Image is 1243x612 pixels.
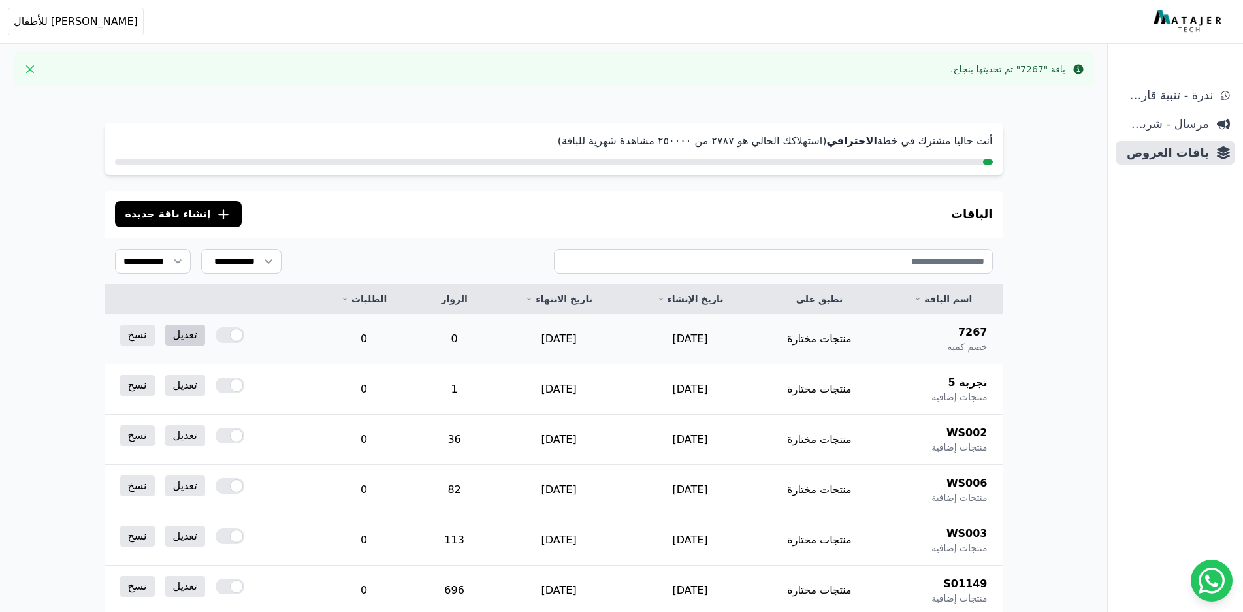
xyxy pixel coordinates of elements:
[415,515,493,566] td: 113
[328,293,400,306] a: الطلبات
[20,59,40,80] button: Close
[826,135,877,147] strong: الاحترافي
[165,576,205,597] a: تعديل
[115,201,242,227] button: إنشاء باقة جديدة
[950,63,1065,76] div: باقة "7267" تم تحديثها بنجاح.
[756,515,884,566] td: منتجات مختارة
[120,526,155,547] a: نسخ
[14,14,138,29] span: [PERSON_NAME] للأطفال
[415,364,493,415] td: 1
[312,515,415,566] td: 0
[951,205,993,223] h3: الباقات
[943,576,987,592] span: S01149
[415,285,493,314] th: الزوار
[756,364,884,415] td: منتجات مختارة
[1121,86,1213,105] span: ندرة - تنبية قارب علي النفاذ
[312,415,415,465] td: 0
[946,475,988,491] span: WS006
[165,425,205,446] a: تعديل
[899,293,987,306] a: اسم الباقة
[493,314,624,364] td: [DATE]
[946,526,988,541] span: WS003
[624,515,755,566] td: [DATE]
[120,325,155,346] a: نسخ
[931,592,987,605] span: منتجات إضافية
[415,314,493,364] td: 0
[8,8,144,35] button: [PERSON_NAME] للأطفال
[165,526,205,547] a: تعديل
[931,441,987,454] span: منتجات إضافية
[624,314,755,364] td: [DATE]
[120,375,155,396] a: نسخ
[509,293,609,306] a: تاريخ الانتهاء
[415,415,493,465] td: 36
[624,465,755,515] td: [DATE]
[931,391,987,404] span: منتجات إضافية
[1154,10,1225,33] img: MatajerTech Logo
[312,364,415,415] td: 0
[948,375,988,391] span: تجربة 5
[946,425,988,441] span: WS002
[312,314,415,364] td: 0
[165,475,205,496] a: تعديل
[165,375,205,396] a: تعديل
[1121,144,1209,162] span: باقات العروض
[125,206,211,222] span: إنشاء باقة جديدة
[756,415,884,465] td: منتجات مختارة
[120,475,155,496] a: نسخ
[931,491,987,504] span: منتجات إضافية
[958,325,988,340] span: 7267
[415,465,493,515] td: 82
[756,465,884,515] td: منتجات مختارة
[165,325,205,346] a: تعديل
[493,515,624,566] td: [DATE]
[624,364,755,415] td: [DATE]
[756,285,884,314] th: تطبق على
[756,314,884,364] td: منتجات مختارة
[493,364,624,415] td: [DATE]
[493,415,624,465] td: [DATE]
[640,293,739,306] a: تاريخ الإنشاء
[120,576,155,597] a: نسخ
[947,340,987,353] span: خصم كمية
[312,465,415,515] td: 0
[931,541,987,555] span: منتجات إضافية
[120,425,155,446] a: نسخ
[115,133,993,149] p: أنت حاليا مشترك في خطة (استهلاكك الحالي هو ٢٧٨٧ من ٢٥۰۰۰۰ مشاهدة شهرية للباقة)
[1121,115,1209,133] span: مرسال - شريط دعاية
[624,415,755,465] td: [DATE]
[493,465,624,515] td: [DATE]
